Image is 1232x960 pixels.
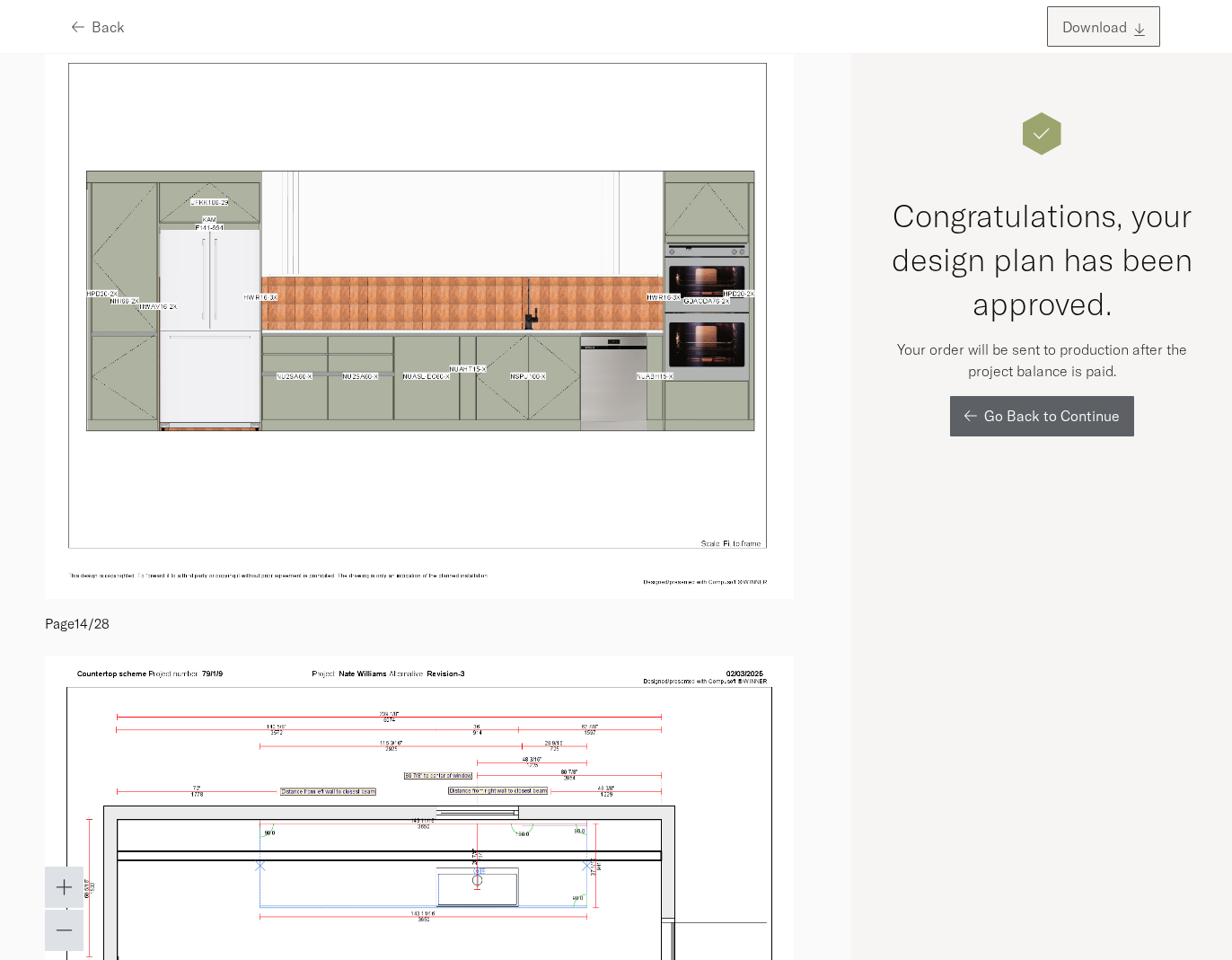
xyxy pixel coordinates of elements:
[92,20,125,34] span: Back
[45,20,794,598] img: user-files%2Fuser%7Cckv1i2w1r5197521g9n2q2i3yjb%2Fprojects%2Fclwzlz8yp002q9y0s2vy3u72y%2FNate%20W...
[878,194,1205,326] h2: Congratulations, your design plan has been approved.
[950,396,1134,436] button: Go Back to Continue
[984,409,1120,423] span: Go Back to Continue
[1062,20,1127,34] span: Download
[1047,6,1160,47] button: Download
[45,599,806,642] p: Page 14 / 28
[878,339,1205,382] p: Your order will be sent to production after the project balance is paid.
[72,6,125,47] button: Back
